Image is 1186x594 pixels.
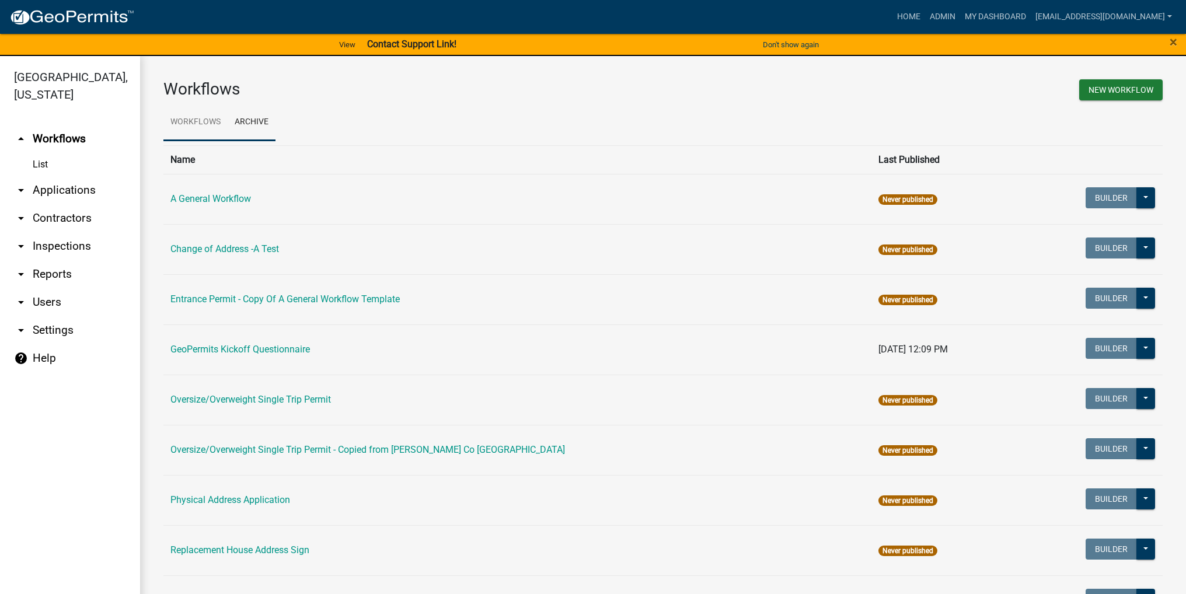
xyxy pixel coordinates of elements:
[878,546,937,556] span: Never published
[892,6,925,28] a: Home
[1086,539,1137,560] button: Builder
[878,344,948,355] span: [DATE] 12:09 PM
[758,35,824,54] button: Don't show again
[960,6,1031,28] a: My Dashboard
[1086,187,1137,208] button: Builder
[14,323,28,337] i: arrow_drop_down
[163,79,654,99] h3: Workflows
[170,243,279,254] a: Change of Address -A Test
[170,193,251,204] a: A General Workflow
[170,344,310,355] a: GeoPermits Kickoff Questionnaire
[170,544,309,555] a: Replacement House Address Sign
[878,495,937,506] span: Never published
[14,351,28,365] i: help
[878,244,937,255] span: Never published
[1170,34,1177,50] span: ×
[163,145,871,174] th: Name
[14,132,28,146] i: arrow_drop_up
[878,295,937,305] span: Never published
[170,293,400,305] a: Entrance Permit - Copy Of A General Workflow Template
[1086,288,1137,309] button: Builder
[1170,35,1177,49] button: Close
[14,267,28,281] i: arrow_drop_down
[163,104,228,141] a: Workflows
[1086,338,1137,359] button: Builder
[1031,6,1177,28] a: [EMAIL_ADDRESS][DOMAIN_NAME]
[878,395,937,406] span: Never published
[1086,237,1137,258] button: Builder
[170,494,290,505] a: Physical Address Application
[1079,79,1163,100] button: New Workflow
[878,445,937,456] span: Never published
[1086,438,1137,459] button: Builder
[878,194,937,205] span: Never published
[170,394,331,405] a: Oversize/Overweight Single Trip Permit
[925,6,960,28] a: Admin
[228,104,275,141] a: Archive
[334,35,360,54] a: View
[14,183,28,197] i: arrow_drop_down
[14,211,28,225] i: arrow_drop_down
[871,145,1016,174] th: Last Published
[367,39,456,50] strong: Contact Support Link!
[1086,488,1137,509] button: Builder
[14,239,28,253] i: arrow_drop_down
[14,295,28,309] i: arrow_drop_down
[1086,388,1137,409] button: Builder
[170,444,565,455] a: Oversize/Overweight Single Trip Permit - Copied from [PERSON_NAME] Co [GEOGRAPHIC_DATA]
